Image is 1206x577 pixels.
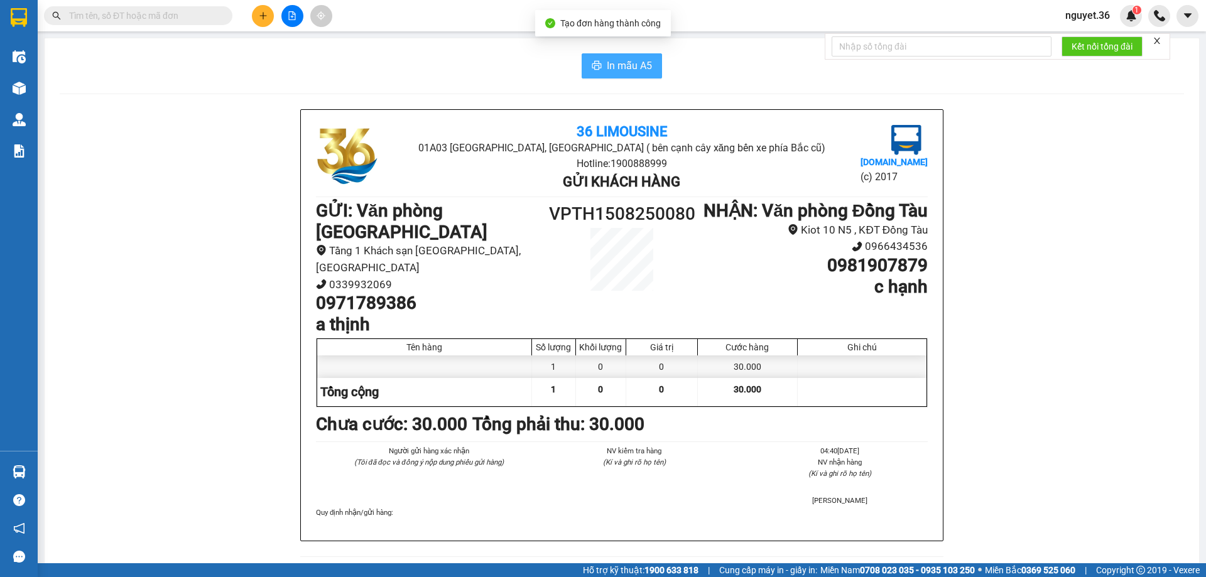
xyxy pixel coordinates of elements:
[316,293,545,314] h1: 0971789386
[316,279,327,289] span: phone
[13,494,25,506] span: question-circle
[752,495,928,506] li: [PERSON_NAME]
[698,255,928,276] h1: 0981907879
[317,11,325,20] span: aim
[752,456,928,468] li: NV nhận hàng
[316,414,467,434] b: Chưa cước : 30.000
[592,60,602,72] span: printer
[532,355,576,378] div: 1
[1133,6,1141,14] sup: 1
[252,5,274,27] button: plus
[752,445,928,456] li: 04:40[DATE]
[316,200,487,242] b: GỬI : Văn phòng [GEOGRAPHIC_DATA]
[1021,565,1075,575] strong: 0369 525 060
[320,384,379,399] span: Tổng cộng
[535,342,572,352] div: Số lượng
[1134,6,1139,14] span: 1
[629,342,694,352] div: Giá trị
[582,53,662,78] button: printerIn mẫu A5
[1126,10,1137,21] img: icon-new-feature
[310,5,332,27] button: aim
[832,36,1051,57] input: Nhập số tổng đài
[579,342,622,352] div: Khối lượng
[1182,10,1193,21] span: caret-down
[698,222,928,239] li: Kiot 10 N5 , KĐT Đồng Tàu
[316,125,379,188] img: logo.jpg
[418,156,825,171] li: Hotline: 1900888999
[708,563,710,577] span: |
[11,8,27,27] img: logo-vxr
[861,169,928,185] li: (c) 2017
[13,113,26,126] img: warehouse-icon
[603,458,666,466] i: (Kí và ghi rõ họ tên)
[801,342,923,352] div: Ghi chú
[545,18,555,28] span: check-circle
[703,200,928,221] b: NHẬN : Văn phòng Đồng Tàu
[852,241,862,252] span: phone
[546,445,722,456] li: NV kiểm tra hàng
[808,469,871,478] i: (Kí và ghi rõ họ tên)
[354,458,504,466] i: (Tôi đã đọc và đồng ý nộp dung phiếu gửi hàng)
[316,242,545,276] li: Tầng 1 Khách sạn [GEOGRAPHIC_DATA], [GEOGRAPHIC_DATA]
[583,563,698,577] span: Hỗ trợ kỹ thuật:
[281,5,303,27] button: file-add
[576,355,626,378] div: 0
[626,355,698,378] div: 0
[978,568,982,573] span: ⚪️
[1176,5,1198,27] button: caret-down
[563,174,680,190] b: Gửi khách hàng
[860,565,975,575] strong: 0708 023 035 - 0935 103 250
[1072,40,1133,53] span: Kết nối tổng đài
[701,342,794,352] div: Cước hàng
[607,58,652,73] span: In mẫu A5
[13,50,26,63] img: warehouse-icon
[861,157,928,167] b: [DOMAIN_NAME]
[1153,36,1161,45] span: close
[560,18,661,28] span: Tạo đơn hàng thành công
[598,384,603,394] span: 0
[69,9,217,23] input: Tìm tên, số ĐT hoặc mã đơn
[820,563,975,577] span: Miền Nam
[418,140,825,156] li: 01A03 [GEOGRAPHIC_DATA], [GEOGRAPHIC_DATA] ( bên cạnh cây xăng bến xe phía Bắc cũ)
[316,507,928,518] div: Quy định nhận/gửi hàng :
[719,563,817,577] span: Cung cấp máy in - giấy in:
[13,465,26,478] img: warehouse-icon
[659,384,664,394] span: 0
[1055,8,1120,23] span: nguyet.36
[1085,563,1087,577] span: |
[734,384,761,394] span: 30.000
[788,224,798,235] span: environment
[644,565,698,575] strong: 1900 633 818
[13,551,25,563] span: message
[316,314,545,335] h1: a thịnh
[316,245,327,256] span: environment
[698,276,928,298] h1: c hạnh
[698,355,798,378] div: 30.000
[52,11,61,20] span: search
[698,238,928,255] li: 0966434536
[985,563,1075,577] span: Miền Bắc
[316,276,545,293] li: 0339932069
[288,11,296,20] span: file-add
[13,82,26,95] img: warehouse-icon
[1154,10,1165,21] img: phone-icon
[472,414,644,434] b: Tổng phải thu: 30.000
[259,11,268,20] span: plus
[1136,566,1145,574] span: copyright
[551,384,556,394] span: 1
[891,125,921,155] img: logo.jpg
[13,144,26,158] img: solution-icon
[341,445,516,456] li: Người gửi hàng xác nhận
[1062,36,1143,57] button: Kết nối tổng đài
[13,522,25,534] span: notification
[545,200,698,228] h1: VPTH1508250080
[320,342,528,352] div: Tên hàng
[577,124,667,139] b: 36 Limousine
